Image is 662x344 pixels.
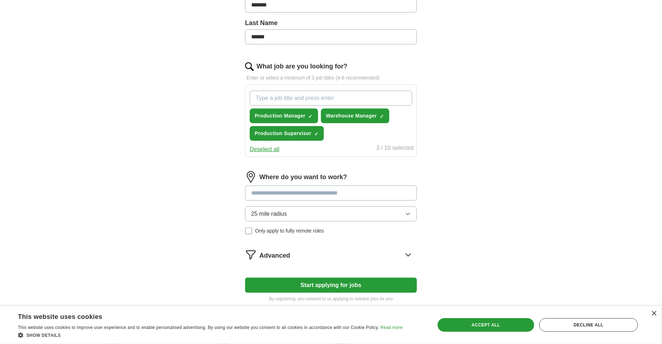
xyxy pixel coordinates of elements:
input: Type a job title and press enter [250,91,412,106]
label: Last Name [245,18,417,28]
span: ✓ [380,114,384,119]
span: This website uses cookies to improve user experience and to enable personalised advertising. By u... [18,325,379,330]
button: Warehouse Manager✓ [321,109,389,123]
div: Show details [18,331,403,339]
a: Read more, opens a new window [380,325,403,330]
p: By registering, you consent to us applying to suitable jobs for you [245,296,417,302]
span: 25 mile radius [251,210,287,218]
div: 3 / 10 selected [376,144,414,154]
span: Advanced [259,251,290,261]
img: location.png [245,171,257,183]
p: Enter or select a minimum of 3 job titles (4-8 recommended) [245,74,417,82]
span: ✓ [314,131,318,137]
input: Only apply to fully remote roles [245,228,252,235]
span: Production Supervisor [255,130,311,137]
button: Start applying for jobs [245,278,417,293]
label: Where do you want to work? [259,172,347,182]
span: Warehouse Manager [326,112,377,120]
button: Deselect all [250,145,279,154]
span: Production Manager [255,112,306,120]
button: Production Manager✓ [250,109,318,123]
img: filter [245,249,257,261]
div: Accept all [438,318,534,332]
button: Production Supervisor✓ [250,126,324,141]
img: search.png [245,62,254,71]
span: ✓ [308,114,313,119]
button: 25 mile radius [245,206,417,221]
div: This website uses cookies [18,310,385,321]
span: Only apply to fully remote roles [255,227,324,235]
span: Show details [26,333,61,338]
div: Close [651,311,657,316]
label: What job are you looking for? [257,62,347,71]
div: Decline all [539,318,638,332]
